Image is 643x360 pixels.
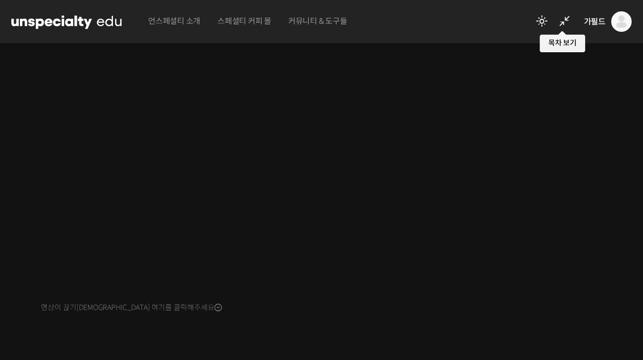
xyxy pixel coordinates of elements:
a: 대화 [75,266,146,294]
span: 가필드 [584,16,606,27]
span: 영상이 끊기[DEMOGRAPHIC_DATA] 여기를 클릭해주세요 [41,303,222,312]
span: 설정 [175,283,189,292]
a: 홈 [3,266,75,294]
span: 홈 [36,283,43,292]
span: 대화 [104,283,117,292]
a: 설정 [146,266,218,294]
